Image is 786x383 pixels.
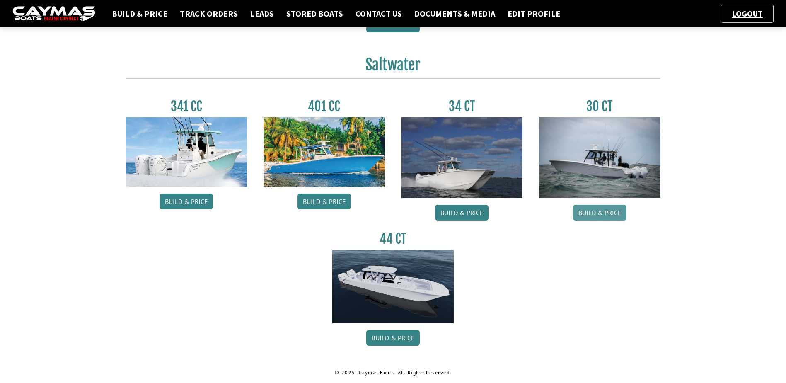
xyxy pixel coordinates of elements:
h3: 341 CC [126,99,247,114]
h3: 44 CT [332,231,454,247]
a: Edit Profile [503,8,564,19]
img: caymas-dealer-connect-2ed40d3bc7270c1d8d7ffb4b79bf05adc795679939227970def78ec6f6c03838.gif [12,6,95,22]
h3: 30 CT [539,99,660,114]
a: Logout [728,8,767,19]
img: 341CC-thumbjpg.jpg [126,117,247,187]
a: Leads [246,8,278,19]
a: Track Orders [176,8,242,19]
h2: Saltwater [126,56,660,79]
p: © 2025. Caymas Boats. All Rights Reserved. [126,369,660,376]
img: 401CC_thumb.pg.jpg [264,117,385,187]
a: Documents & Media [410,8,499,19]
a: Build & Price [108,8,172,19]
a: Build & Price [297,194,351,209]
a: Stored Boats [282,8,347,19]
a: Build & Price [573,205,626,221]
img: 44ct_background.png [332,250,454,324]
img: Caymas_34_CT_pic_1.jpg [401,117,523,198]
h3: 401 CC [264,99,385,114]
a: Build & Price [160,194,213,209]
a: Contact Us [351,8,406,19]
a: Build & Price [435,205,489,221]
img: 30_CT_photo_shoot_for_caymas_connect.jpg [539,117,660,198]
h3: 34 CT [401,99,523,114]
a: Build & Price [366,330,420,346]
